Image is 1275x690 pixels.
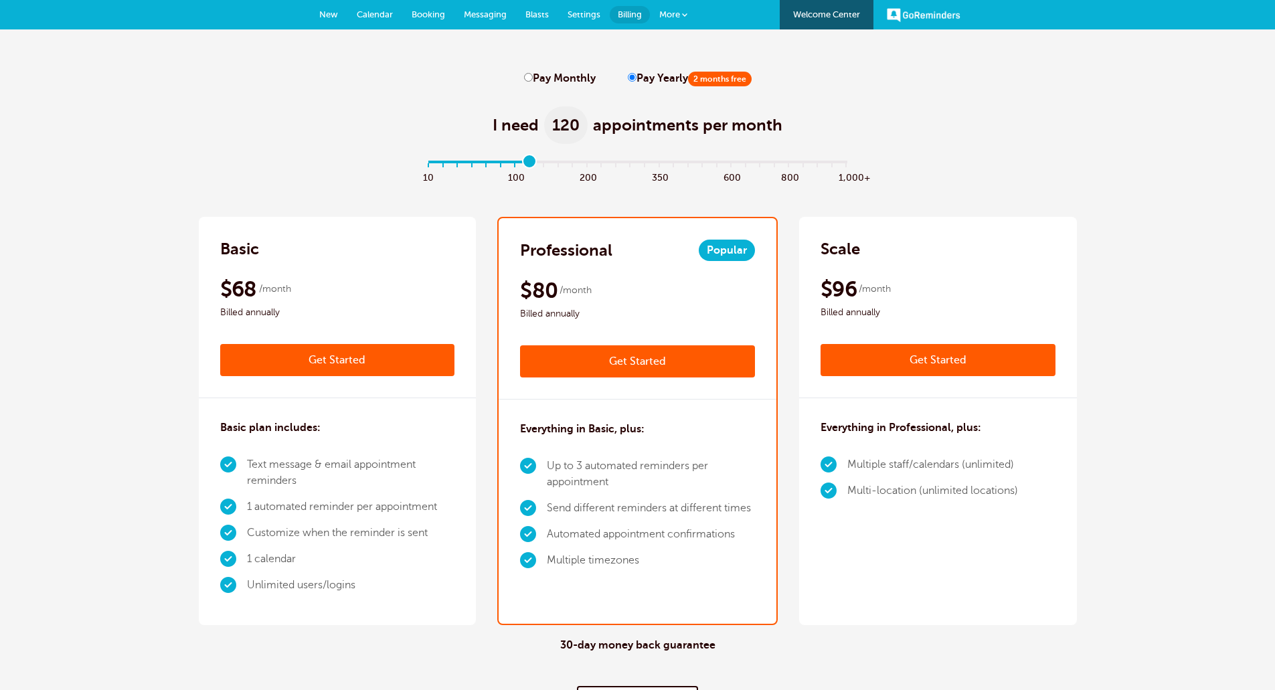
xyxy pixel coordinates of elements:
[839,169,853,184] span: 1,000+
[568,9,600,19] span: Settings
[220,238,259,260] h2: Basic
[220,276,257,303] span: $68
[412,9,445,19] span: Booking
[821,238,860,260] h2: Scale
[247,494,455,520] li: 1 automated reminder per appointment
[652,169,667,184] span: 350
[524,73,533,82] input: Pay Monthly
[610,6,650,23] a: Billing
[628,72,752,85] label: Pay Yearly
[547,547,755,574] li: Multiple timezones
[547,521,755,547] li: Automated appointment confirmations
[560,639,715,652] h4: 30-day money back guarantee
[847,478,1018,504] li: Multi-location (unlimited locations)
[520,240,612,261] h2: Professional
[247,452,455,494] li: Text message & email appointment reminders
[1221,636,1262,677] iframe: Resource center
[357,9,393,19] span: Calendar
[859,281,891,297] span: /month
[520,421,645,437] h3: Everything in Basic, plus:
[508,169,523,184] span: 100
[319,9,338,19] span: New
[247,546,455,572] li: 1 calendar
[688,72,752,86] span: 2 months free
[493,114,539,136] span: I need
[220,420,321,436] h3: Basic plan includes:
[659,9,680,19] span: More
[821,344,1055,376] a: Get Started
[560,282,592,298] span: /month
[580,169,594,184] span: 200
[547,453,755,495] li: Up to 3 automated reminders per appointment
[464,9,507,19] span: Messaging
[259,281,291,297] span: /month
[593,114,782,136] span: appointments per month
[781,169,796,184] span: 800
[247,572,455,598] li: Unlimited users/logins
[544,106,588,144] span: 120
[618,9,642,19] span: Billing
[525,9,549,19] span: Blasts
[628,73,636,82] input: Pay Yearly2 months free
[520,306,755,322] span: Billed annually
[699,240,755,261] span: Popular
[220,305,455,321] span: Billed annually
[520,277,558,304] span: $80
[821,420,981,436] h3: Everything in Professional, plus:
[821,276,857,303] span: $96
[821,305,1055,321] span: Billed annually
[724,169,738,184] span: 600
[520,345,755,377] a: Get Started
[422,169,436,184] span: 10
[847,452,1018,478] li: Multiple staff/calendars (unlimited)
[247,520,455,546] li: Customize when the reminder is sent
[524,72,596,85] label: Pay Monthly
[547,495,755,521] li: Send different reminders at different times
[220,344,455,376] a: Get Started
